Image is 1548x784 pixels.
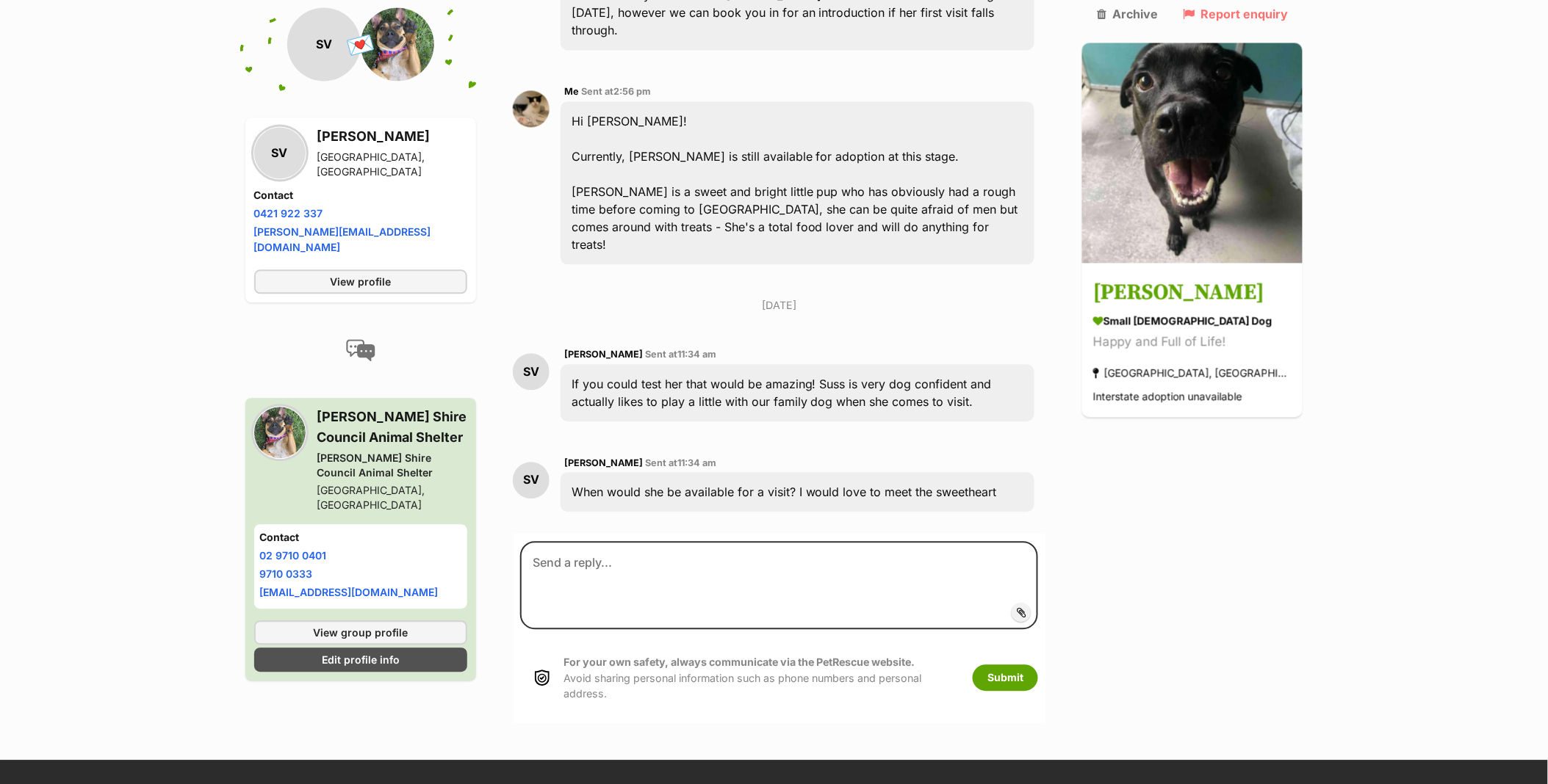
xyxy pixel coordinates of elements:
[645,349,716,360] span: Sent at
[513,297,1046,313] p: [DATE]
[254,225,431,253] a: [PERSON_NAME][EMAIL_ADDRESS][DOMAIN_NAME]
[677,457,716,468] span: 11:34 am
[564,457,643,468] span: [PERSON_NAME]
[260,567,313,580] a: 9710 0333
[564,654,958,701] p: Avoid sharing personal information such as phone numbers and personal address.
[1093,391,1242,403] span: Interstate adoption unavailable
[346,339,375,361] img: conversation-icon-4a6f8262b818ee0b60e3300018af0b2d0b884aa5de6e9bcb8d3d4eeb1a70a7c4.svg
[513,353,550,390] div: SV
[254,127,306,178] div: SV
[581,86,651,97] span: Sent at
[561,364,1035,421] div: If you could test her that would be amazing! Suss is very dog confident and actually likes to pla...
[330,274,391,289] span: View profile
[322,652,400,667] span: Edit profile info
[254,269,467,294] a: View profile
[317,126,467,147] h3: [PERSON_NAME]
[1184,7,1289,21] a: Report enquiry
[645,457,716,468] span: Sent at
[254,647,467,672] a: Edit profile info
[1097,7,1158,21] a: Archive
[254,207,323,219] a: 0421 922 337
[1093,277,1292,310] h3: [PERSON_NAME]
[344,29,377,60] span: 💌
[1082,266,1303,418] a: [PERSON_NAME] small [DEMOGRAPHIC_DATA] Dog Happy and Full of Life! [GEOGRAPHIC_DATA], [GEOGRAPHIC...
[564,86,579,97] span: Me
[317,451,467,480] div: [PERSON_NAME] Shire Council Animal Shelter
[317,483,467,512] div: [GEOGRAPHIC_DATA], [GEOGRAPHIC_DATA]
[313,625,408,640] span: View group profile
[564,349,643,360] span: [PERSON_NAME]
[317,407,467,448] h3: [PERSON_NAME] Shire Council Animal Shelter
[564,656,915,668] strong: For your own safety, always communicate via the PetRescue website.
[613,86,651,97] span: 2:56 pm
[1093,313,1292,329] div: small [DEMOGRAPHIC_DATA] Dog
[561,472,1035,512] div: When would she be available for a visit? I would love to meet the sweetheart
[1093,333,1292,352] div: Happy and Full of Life!
[260,586,439,598] a: [EMAIL_ADDRESS][DOMAIN_NAME]
[1082,43,1303,263] img: Marge
[513,90,550,127] img: Sutherland Shire Council Animal Shelter profile pic
[317,150,467,179] div: [GEOGRAPHIC_DATA], [GEOGRAPHIC_DATA]
[561,101,1035,264] div: Hi [PERSON_NAME]! Currently, [PERSON_NAME] is still available for adoption at this stage. [PERSON...
[260,549,327,562] a: 02 9710 0401
[677,349,716,360] span: 11:34 am
[260,530,461,545] h4: Contact
[1093,363,1292,383] div: [GEOGRAPHIC_DATA], [GEOGRAPHIC_DATA]
[254,407,306,458] img: Sutherland Shire Council Animal Shelter profile pic
[361,7,434,81] img: Sutherland Shire Council Animal Shelter profile pic
[287,7,361,81] div: SV
[254,188,467,203] h4: Contact
[513,462,550,498] div: SV
[254,620,467,645] a: View group profile
[973,664,1038,691] button: Submit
